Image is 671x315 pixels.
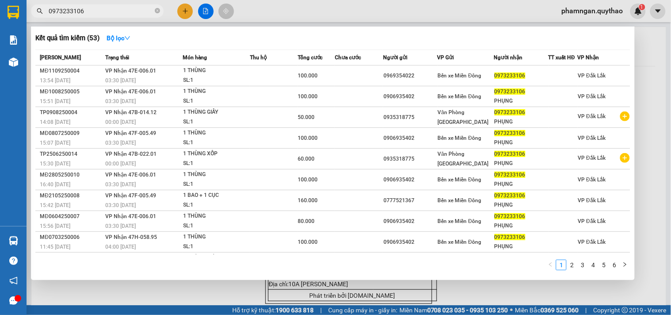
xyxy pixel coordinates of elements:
[105,202,136,208] span: 03:30 [DATE]
[620,111,630,121] span: plus-circle
[250,54,267,61] span: Thu hộ
[105,161,136,167] span: 00:00 [DATE]
[620,260,630,270] li: Next Page
[383,54,407,61] span: Người gửi
[40,181,70,188] span: 16:40 [DATE]
[495,200,548,210] div: PHỤNG
[383,113,437,122] div: 0935318775
[495,117,548,127] div: PHỤNG
[183,128,249,138] div: 1 THÙNG
[183,108,249,117] div: 1 THÙNG GIẤY
[599,260,609,270] a: 5
[183,159,249,169] div: SL: 1
[495,130,525,136] span: 0973233106
[438,135,482,141] span: Bến xe Miền Đông
[495,151,525,157] span: 0973233106
[548,54,575,61] span: TT xuất HĐ
[9,257,18,265] span: question-circle
[183,253,249,263] div: 1 THÙNG GIẤY
[105,119,136,125] span: 00:00 [DATE]
[40,87,103,96] div: MĐ1008250005
[155,7,160,15] span: close-circle
[40,212,103,221] div: MĐ0604250007
[578,54,599,61] span: VP Nhận
[9,58,18,67] img: warehouse-icon
[40,191,103,200] div: MĐ2105250008
[495,213,525,219] span: 0973233106
[383,196,437,205] div: 0777521367
[495,109,525,115] span: 0973233106
[578,135,606,141] span: VP Đắk Lắk
[40,98,70,104] span: 15:51 [DATE]
[438,218,482,224] span: Bến xe Miền Đông
[9,35,18,45] img: solution-icon
[495,192,525,199] span: 0973233106
[578,113,606,119] span: VP Đắk Lắk
[298,197,318,204] span: 160.000
[105,223,136,229] span: 03:30 [DATE]
[545,260,556,270] li: Previous Page
[105,151,157,157] span: VP Nhận 47B-022.01
[105,68,156,74] span: VP Nhận 47E-006.01
[383,71,437,81] div: 0969354022
[105,54,129,61] span: Trạng thái
[495,88,525,95] span: 0973233106
[577,260,588,270] li: 3
[105,172,156,178] span: VP Nhận 47E-006.01
[383,217,437,226] div: 0906935402
[183,191,249,200] div: 1 BAO + 1 CỤC
[183,200,249,210] div: SL: 1
[556,260,567,270] li: 1
[183,87,249,96] div: 1 THÙNG
[183,117,249,127] div: SL: 1
[588,260,598,270] li: 4
[105,234,157,240] span: VP Nhận 47H-058.95
[37,8,43,14] span: search
[298,239,318,245] span: 100.000
[438,93,482,100] span: Bến xe Miền Đông
[9,296,18,305] span: message
[40,223,70,229] span: 15:56 [DATE]
[40,244,70,250] span: 11:45 [DATE]
[548,262,553,267] span: left
[438,73,482,79] span: Bến xe Miền Đông
[578,73,606,79] span: VP Đắk Lắk
[438,239,482,245] span: Bến xe Miền Đông
[298,93,318,100] span: 100.000
[335,54,361,61] span: Chưa cước
[40,140,70,146] span: 15:07 [DATE]
[495,242,548,251] div: PHỤNG
[183,232,249,242] div: 1 THÙNG
[105,130,156,136] span: VP Nhận 47F-005.49
[183,242,249,252] div: SL: 1
[495,234,525,240] span: 0973233106
[578,197,606,204] span: VP Đắk Lắk
[40,129,103,138] div: MĐ0807250009
[40,254,103,263] div: TP2802250016
[105,88,156,95] span: VP Nhận 47E-006.01
[298,177,318,183] span: 100.000
[567,260,577,270] a: 2
[620,260,630,270] button: right
[578,177,606,183] span: VP Đắk Lắk
[298,114,315,120] span: 50.000
[588,260,598,270] a: 4
[494,54,523,61] span: Người nhận
[105,140,136,146] span: 03:30 [DATE]
[567,260,577,270] li: 2
[438,197,482,204] span: Bến xe Miền Đông
[183,66,249,76] div: 1 THÙNG
[620,153,630,163] span: plus-circle
[40,119,70,125] span: 14:08 [DATE]
[155,8,160,13] span: close-circle
[622,262,628,267] span: right
[40,77,70,84] span: 13:54 [DATE]
[40,202,70,208] span: 15:42 [DATE]
[298,73,318,79] span: 100.000
[105,98,136,104] span: 03:30 [DATE]
[578,155,606,161] span: VP Đắk Lắk
[545,260,556,270] button: left
[609,260,620,270] li: 6
[438,177,482,183] span: Bến xe Miền Đông
[105,77,136,84] span: 03:30 [DATE]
